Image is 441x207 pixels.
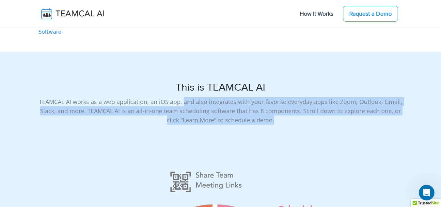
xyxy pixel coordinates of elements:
p: TEAMCAL AI works as a web application, an iOS app, and also integrates with your favorite everyda... [39,97,403,125]
a: How It Works [293,7,340,21]
iframe: Intercom live chat [419,185,434,200]
a: Request a Demo [343,6,398,22]
h2: This is TEAMCAL AI [39,81,403,94]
